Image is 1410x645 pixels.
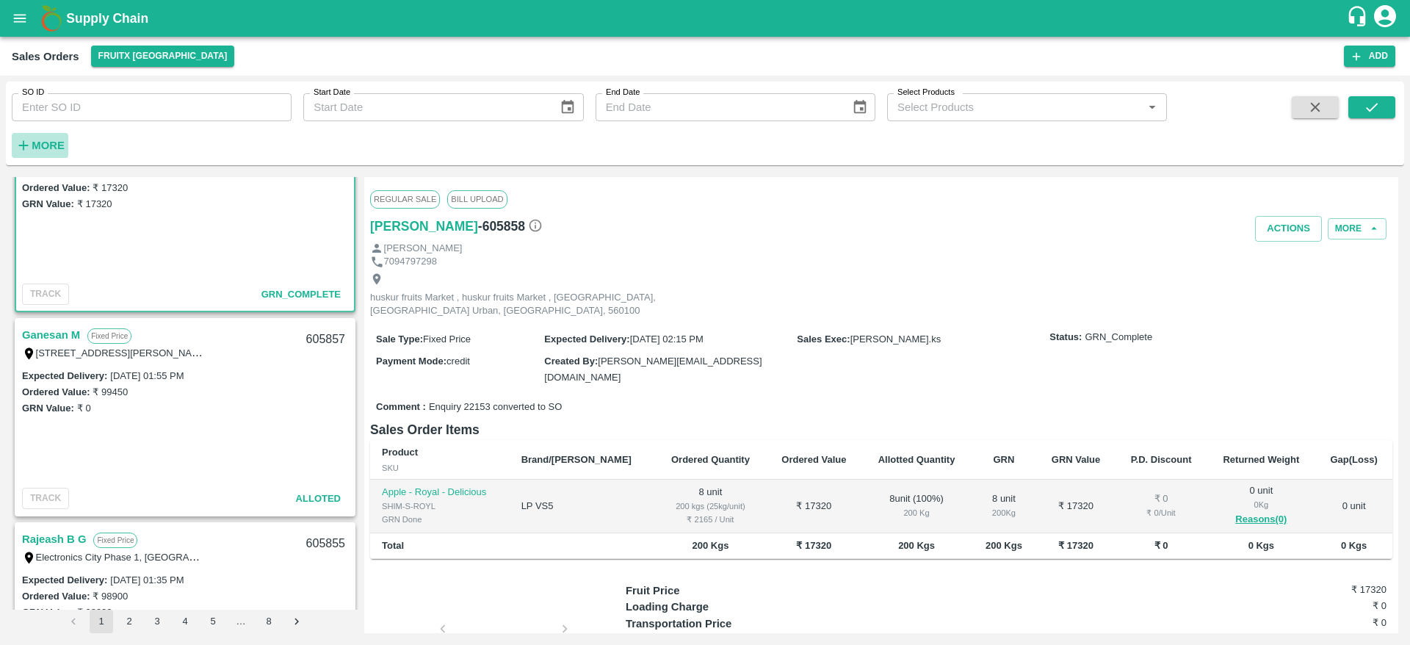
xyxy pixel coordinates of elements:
label: Sales Exec : [797,334,850,345]
p: Loading Charge [626,599,816,615]
label: Start Date [314,87,350,98]
label: Comment : [376,400,426,414]
a: Rajeash B G [22,530,86,549]
label: Select Products [897,87,955,98]
p: 7094797298 [384,255,437,269]
label: ₹ 99450 [93,386,128,397]
label: GRN Value: [22,403,74,414]
label: [DATE] 02:15 PM [110,166,184,177]
input: Enter SO ID [12,93,292,121]
label: ₹ 0 [77,403,91,414]
label: Ordered Value: [22,591,90,602]
label: ₹ 17320 [93,182,128,193]
h6: ₹ 17320 [1259,583,1386,597]
button: Go to page 8 [257,610,281,633]
input: End Date [596,93,840,121]
b: Gap(Loss) [1330,454,1377,465]
label: Created By : [544,356,598,367]
label: Ordered Value: [22,182,90,193]
img: logo [37,4,66,33]
b: 200 Kgs [986,540,1022,551]
label: Electronics City Phase 1, [GEOGRAPHIC_DATA], [GEOGRAPHIC_DATA], [GEOGRAPHIC_DATA] [36,551,454,563]
span: Fixed Price [423,334,471,345]
td: ₹ 17320 [1036,480,1115,533]
b: Brand/[PERSON_NAME] [521,454,632,465]
label: Expected Delivery : [22,166,107,177]
span: Bill Upload [447,190,507,208]
span: [DATE] 02:15 PM [630,334,704,345]
button: Go to page 3 [145,610,169,633]
div: SHIM-S-ROYL [382,500,498,513]
label: [DATE] 01:35 PM [110,574,184,585]
input: Select Products [892,98,1138,117]
a: Supply Chain [66,8,1346,29]
label: Status: [1049,331,1082,345]
label: [STREET_ADDRESS][PERSON_NAME] [36,347,209,358]
p: Fixed Price [87,328,131,344]
b: 200 Kgs [898,540,935,551]
button: Reasons(0) [1219,511,1304,528]
button: page 1 [90,610,113,633]
button: Choose date [846,93,874,121]
div: 200 kgs (25kg/unit) [667,500,754,513]
b: ₹ 0 [1154,540,1168,551]
label: Ordered Value: [22,386,90,397]
a: [PERSON_NAME] [370,216,478,237]
b: Ordered Value [781,454,846,465]
label: ₹ 98900 [77,607,112,618]
button: Select DC [91,46,235,67]
label: SO ID [22,87,44,98]
label: Sale Type : [376,334,423,345]
div: ₹ 0 [1127,492,1196,506]
b: P.D. Discount [1131,454,1192,465]
span: Regular Sale [370,190,440,208]
button: More [1328,218,1386,239]
input: Start Date [303,93,548,121]
div: ₹ 0 / Unit [1127,506,1196,519]
button: Add [1344,46,1395,67]
div: account of current user [1372,3,1398,34]
div: 8 unit ( 100 %) [874,492,960,519]
span: credit [446,356,470,367]
td: 0 unit [1315,480,1392,533]
b: 200 Kgs [693,540,729,551]
b: Total [382,540,404,551]
label: GRN Value: [22,198,74,209]
b: Allotted Quantity [878,454,955,465]
button: open drawer [3,1,37,35]
a: Ganesan M [22,325,80,345]
b: Ordered Quantity [671,454,750,465]
p: Fixed Price [93,533,137,548]
label: Expected Delivery : [22,370,107,381]
div: 200 Kg [874,506,960,519]
button: Go to page 5 [201,610,225,633]
p: huskur fruits Market , huskur fruits Market , [GEOGRAPHIC_DATA], [GEOGRAPHIC_DATA] Urban, [GEOGRA... [370,291,701,318]
h6: Sales Order Items [370,419,1392,440]
td: ₹ 17320 [766,480,862,533]
strong: More [32,140,65,151]
b: Returned Weight [1223,454,1299,465]
b: Product [382,447,418,458]
b: 0 Kgs [1248,540,1274,551]
span: Alloted [296,493,341,504]
span: [PERSON_NAME][EMAIL_ADDRESS][DOMAIN_NAME] [544,356,762,383]
button: Choose date [554,93,582,121]
b: 0 Kgs [1341,540,1367,551]
nav: pagination navigation [59,610,311,633]
td: 8 unit [655,480,766,533]
div: 605855 [297,527,354,561]
label: Expected Delivery : [544,334,629,345]
h6: - 605858 [478,216,543,237]
div: GRN Done [382,513,498,526]
p: Transportation Price [626,616,816,632]
b: GRN Value [1052,454,1100,465]
div: … [229,615,253,629]
button: Go to next page [285,610,308,633]
button: More [12,133,68,158]
span: Enquiry 22153 converted to SO [429,400,562,414]
label: ₹ 17320 [77,198,112,209]
span: GRN_Complete [1085,331,1152,345]
p: Fruit Price [626,583,816,599]
div: customer-support [1346,5,1372,32]
div: 605857 [297,322,354,357]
